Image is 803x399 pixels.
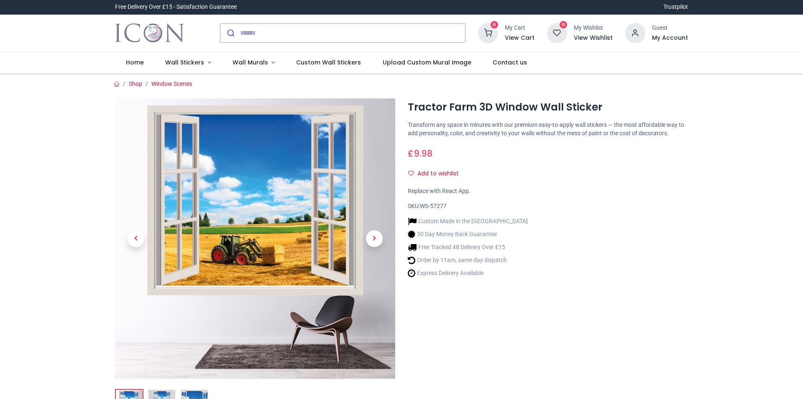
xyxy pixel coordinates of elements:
[574,34,613,42] a: View Wishlist
[296,58,361,67] span: Custom Wall Stickers
[408,243,528,252] li: Free Tracked 48 Delivery Over £15
[663,3,688,11] a: Trustpilot
[154,52,222,74] a: Wall Stickers
[408,202,688,211] div: SKU:
[115,21,184,45] img: Icon Wall Stickers
[493,58,527,67] span: Contact us
[115,98,395,379] img: Tractor Farm 3D Window Wall Sticker
[366,230,383,247] span: Next
[115,140,157,337] a: Previous
[383,58,471,67] span: Upload Custom Mural Image
[491,21,499,29] sup: 0
[408,269,528,278] li: Express Delivery Available
[574,24,613,32] div: My Wishlist
[126,58,144,67] span: Home
[414,147,432,160] span: 9.98
[128,230,144,247] span: Previous
[547,29,567,36] a: 0
[408,121,688,137] p: Transform any space in minutes with our premium easy-to-apply wall stickers — the most affordable...
[408,170,414,176] i: Add to wishlist
[408,187,688,196] div: Replace with React App.
[115,21,184,45] a: Logo of Icon Wall Stickers
[408,230,528,239] li: 30 Day Money Back Guarantee
[652,24,688,32] div: Guest
[505,24,534,32] div: My Cart
[222,52,286,74] a: Wall Murals
[220,24,240,42] button: Submit
[478,29,498,36] a: 0
[408,147,432,160] span: £
[353,140,395,337] a: Next
[115,3,237,11] div: Free Delivery Over £15 - Satisfaction Guarantee
[560,21,568,29] sup: 0
[408,256,528,265] li: Order by 11am, same day dispatch
[129,80,142,87] a: Shop
[408,217,528,226] li: Custom Made in the [GEOGRAPHIC_DATA]
[165,58,204,67] span: Wall Stickers
[505,34,534,42] a: View Cart
[408,100,688,114] h1: Tractor Farm 3D Window Wall Sticker
[652,34,688,42] a: My Account
[233,58,268,67] span: Wall Murals
[420,203,447,209] span: WS-57277
[408,167,466,181] button: Add to wishlistAdd to wishlist
[151,80,192,87] a: Window Scenes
